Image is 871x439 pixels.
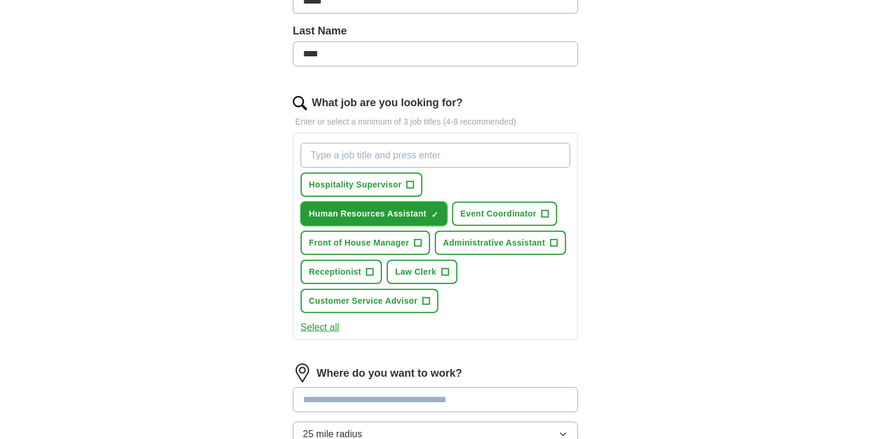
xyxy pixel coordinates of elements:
[309,179,402,191] span: Hospitality Supervisor
[301,173,422,197] button: Hospitality Supervisor
[317,365,462,381] label: Where do you want to work?
[309,237,409,249] span: Front of House Manager
[312,95,463,111] label: What job are you looking for?
[293,96,307,110] img: search.png
[301,202,447,226] button: Human Resources Assistant✓
[293,23,578,39] label: Last Name
[301,320,339,335] button: Select all
[293,364,312,383] img: location.png
[301,260,382,284] button: Receptionist
[301,231,430,255] button: Front of House Manager
[301,143,570,168] input: Type a job title and press enter
[387,260,457,284] button: Law Clerk
[309,295,418,307] span: Customer Service Advisor
[395,266,436,278] span: Law Clerk
[309,266,361,278] span: Receptionist
[460,208,537,220] span: Event Coordinator
[443,237,545,249] span: Administrative Assistant
[301,289,438,313] button: Customer Service Advisor
[293,116,578,128] p: Enter or select a minimum of 3 job titles (4-8 recommended)
[431,210,438,220] span: ✓
[435,231,566,255] button: Administrative Assistant
[452,202,557,226] button: Event Coordinator
[309,208,427,220] span: Human Resources Assistant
